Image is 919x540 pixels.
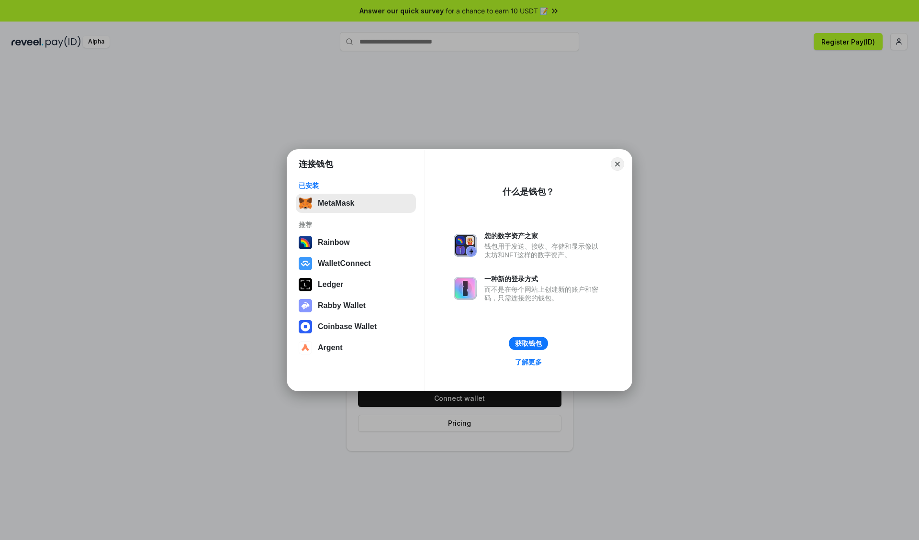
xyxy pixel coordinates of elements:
[318,199,354,208] div: MetaMask
[484,275,603,283] div: 一种新的登录方式
[299,341,312,354] img: svg+xml,%3Csvg%20width%3D%2228%22%20height%3D%2228%22%20viewBox%3D%220%200%2028%2028%22%20fill%3D...
[515,339,542,348] div: 获取钱包
[299,299,312,312] img: svg+xml,%3Csvg%20xmlns%3D%22http%3A%2F%2Fwww.w3.org%2F2000%2Fsvg%22%20fill%3D%22none%22%20viewBox...
[296,275,416,294] button: Ledger
[299,236,312,249] img: svg+xml,%3Csvg%20width%3D%22120%22%20height%3D%22120%22%20viewBox%3D%220%200%20120%20120%22%20fil...
[454,234,477,257] img: svg+xml,%3Csvg%20xmlns%3D%22http%3A%2F%2Fwww.w3.org%2F2000%2Fsvg%22%20fill%3D%22none%22%20viewBox...
[318,322,377,331] div: Coinbase Wallet
[299,181,413,190] div: 已安装
[484,285,603,302] div: 而不是在每个网站上创建新的账户和密码，只需连接您的钱包。
[299,158,333,170] h1: 连接钱包
[299,257,312,270] img: svg+xml,%3Csvg%20width%3D%2228%22%20height%3D%2228%22%20viewBox%3D%220%200%2028%2028%22%20fill%3D...
[296,233,416,252] button: Rainbow
[515,358,542,366] div: 了解更多
[296,338,416,357] button: Argent
[484,242,603,259] div: 钱包用于发送、接收、存储和显示像以太坊和NFT这样的数字资产。
[509,356,548,368] a: 了解更多
[299,278,312,291] img: svg+xml,%3Csvg%20xmlns%3D%22http%3A%2F%2Fwww.w3.org%2F2000%2Fsvg%22%20width%3D%2228%22%20height%3...
[296,254,416,273] button: WalletConnect
[299,220,413,229] div: 推荐
[318,301,366,310] div: Rabby Wallet
[318,280,343,289] div: Ledger
[509,337,548,350] button: 获取钱包
[454,277,477,300] img: svg+xml,%3Csvg%20xmlns%3D%22http%3A%2F%2Fwww.w3.org%2F2000%2Fsvg%22%20fill%3D%22none%22%20viewBox...
[503,186,554,198] div: 什么是钱包？
[296,194,416,213] button: MetaMask
[318,343,343,352] div: Argent
[299,197,312,210] img: svg+xml,%3Csvg%20fill%3D%22none%22%20height%3D%2233%22%20viewBox%3D%220%200%2035%2033%22%20width%...
[296,317,416,336] button: Coinbase Wallet
[611,157,624,171] button: Close
[318,259,371,268] div: WalletConnect
[296,296,416,315] button: Rabby Wallet
[299,320,312,333] img: svg+xml,%3Csvg%20width%3D%2228%22%20height%3D%2228%22%20viewBox%3D%220%200%2028%2028%22%20fill%3D...
[318,238,350,247] div: Rainbow
[484,231,603,240] div: 您的数字资产之家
